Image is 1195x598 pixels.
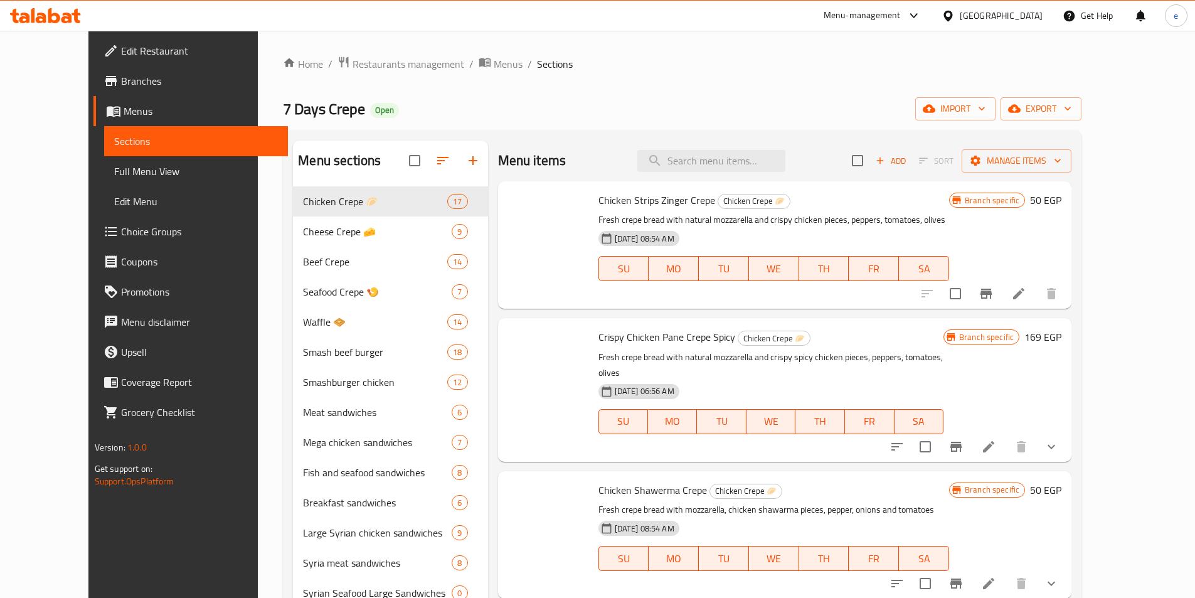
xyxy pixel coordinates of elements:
span: 7 [452,286,467,298]
span: FR [854,260,894,278]
button: FR [849,256,899,281]
div: Meat sandwiches6 [293,397,487,427]
span: Cheese Crepe 🧀 [303,224,452,239]
div: Smash beef burger [303,344,447,360]
span: 9 [452,226,467,238]
span: import [925,101,985,117]
span: Edit Restaurant [121,43,278,58]
span: Full Menu View [114,164,278,179]
span: 8 [452,557,467,569]
span: MO [653,412,693,430]
span: Fish and seafood sandwiches [303,465,452,480]
span: Branches [121,73,278,88]
span: Branch specific [960,484,1024,496]
span: Crispy Chicken Pane Crepe Spicy [598,328,735,346]
span: 6 [452,497,467,509]
span: 12 [448,376,467,388]
button: TU [699,256,749,281]
span: e [1174,9,1178,23]
div: items [452,495,467,510]
div: Chicken Crepe 🥟 [709,484,782,499]
span: Smashburger chicken [303,375,447,390]
div: items [447,344,467,360]
button: import [915,97,996,120]
span: Select to update [942,280,969,307]
a: Edit Restaurant [93,36,288,66]
span: [DATE] 08:54 AM [610,233,679,245]
button: show more [1036,432,1066,462]
p: Fresh crepe bread with mozzarella, chicken shawarma pieces, pepper, onions and tomatoes [598,502,949,518]
span: Menus [124,104,278,119]
span: Select all sections [401,147,428,174]
span: Promotions [121,284,278,299]
span: SA [900,412,939,430]
span: TU [704,260,744,278]
div: items [447,194,467,209]
span: SU [604,260,644,278]
span: 7 Days Crepe [283,95,365,123]
button: SA [899,546,949,571]
span: 7 [452,437,467,449]
span: TH [800,412,840,430]
button: export [1001,97,1081,120]
button: delete [1036,279,1066,309]
div: Chicken Crepe 🥟 [718,194,790,209]
button: Add section [458,146,488,176]
div: items [447,314,467,329]
button: MO [649,256,699,281]
div: items [452,224,467,239]
h2: Menu items [498,151,566,170]
li: / [528,56,532,72]
div: Open [370,103,399,118]
h2: Menu sections [298,151,381,170]
div: items [447,254,467,269]
div: Chicken Crepe 🥟 [738,331,810,346]
a: Full Menu View [104,156,288,186]
div: Syria meat sandwiches [303,555,452,570]
button: MO [648,409,698,434]
button: WE [749,546,799,571]
div: Breakfast sandwiches6 [293,488,487,518]
li: / [328,56,332,72]
span: 1.0.0 [127,439,147,456]
span: Sort sections [428,146,458,176]
div: [GEOGRAPHIC_DATA] [960,9,1043,23]
a: Branches [93,66,288,96]
div: Waffle 🧇14 [293,307,487,337]
span: Add item [871,151,911,171]
span: Mega chicken sandwiches [303,435,452,450]
span: Select to update [912,570,938,597]
div: Beef Crepe [303,254,447,269]
span: Chicken Crepe 🥟 [718,194,790,208]
div: Cheese Crepe 🧀9 [293,216,487,247]
div: Large Syrian chicken sandwiches9 [293,518,487,548]
span: 6 [452,407,467,419]
span: FR [850,412,890,430]
button: Manage items [962,149,1071,173]
a: Menus [93,96,288,126]
div: Waffle 🧇 [303,314,447,329]
span: Restaurants management [353,56,464,72]
a: Coverage Report [93,367,288,397]
div: Seafood Crepe 🍤7 [293,277,487,307]
span: TU [704,550,744,568]
div: items [452,435,467,450]
div: Menu-management [824,8,901,23]
span: Menu disclaimer [121,314,278,329]
span: Upsell [121,344,278,360]
span: TH [804,550,844,568]
svg: Show Choices [1044,439,1059,454]
button: delete [1006,432,1036,462]
a: Edit menu item [981,576,996,591]
span: SU [604,412,643,430]
a: Home [283,56,323,72]
button: SA [895,409,944,434]
button: SU [598,546,649,571]
span: MO [654,260,694,278]
button: WE [746,409,796,434]
button: Add [871,151,911,171]
span: export [1011,101,1071,117]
